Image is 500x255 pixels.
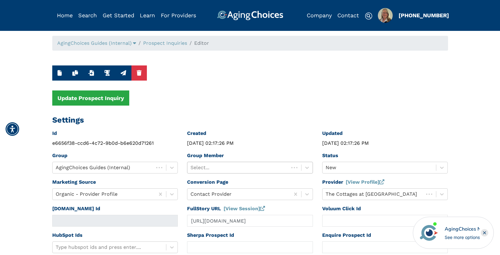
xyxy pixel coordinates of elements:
[52,90,129,106] button: Update Prospect Inquiry
[399,12,449,19] a: [PHONE_NUMBER]
[52,205,100,212] label: [DOMAIN_NAME] Id
[52,115,448,125] h2: Settings
[418,222,439,243] img: avatar
[161,12,196,19] a: For Providers
[481,229,488,236] div: Close
[307,12,332,19] a: Company
[140,12,155,19] a: Learn
[322,130,343,137] label: Updated
[52,140,178,147] div: e6656f38-ccd6-4c72-9b0d-b6e620d71261
[322,178,384,186] label: Provider
[445,225,480,233] div: AgingChoices Navigator
[346,179,384,185] a: [View Profile]
[57,40,136,46] a: AgingChoices Guides (Internal)
[143,40,187,46] a: Prospect Inquiries
[322,232,371,239] label: Enquire Prospect Id
[83,65,99,81] button: Import from youcanbook.me
[52,130,57,137] label: Id
[78,12,97,19] a: Search
[78,10,97,20] div: Popover trigger
[322,205,361,212] label: Voluum Click Id
[67,65,83,81] button: Duplicate
[115,65,131,81] button: Run Caring Integration
[378,8,393,23] img: 0d6ac745-f77c-4484-9392-b54ca61ede62.jpg
[217,10,283,20] img: AgingChoices
[365,12,372,20] img: search-icon.svg
[187,140,313,147] div: [DATE] 02:17:26 PM
[52,36,448,51] nav: breadcrumb
[187,130,206,137] label: Created
[52,178,96,186] label: Marketing Source
[187,178,228,186] label: Conversion Page
[337,12,359,19] a: Contact
[52,152,67,159] label: Group
[224,206,265,211] a: [View Session]
[131,65,147,81] button: Delete
[322,140,448,147] div: [DATE] 02:17:26 PM
[187,205,265,212] label: FullStory URL
[52,232,83,239] label: HubSpot Ids
[322,152,338,159] label: Status
[52,65,67,81] button: New
[6,122,19,136] div: Accessibility Menu
[57,40,132,46] span: AgingChoices Guides (Internal)
[187,232,234,239] label: Sherpa Prospect Id
[194,40,209,46] span: Editor
[57,12,73,19] a: Home
[103,12,134,19] a: Get Started
[187,152,224,159] label: Group Member
[378,8,393,23] div: Popover trigger
[57,40,136,47] div: Popover trigger
[445,234,480,240] div: See more options
[99,65,115,81] button: Run Integration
